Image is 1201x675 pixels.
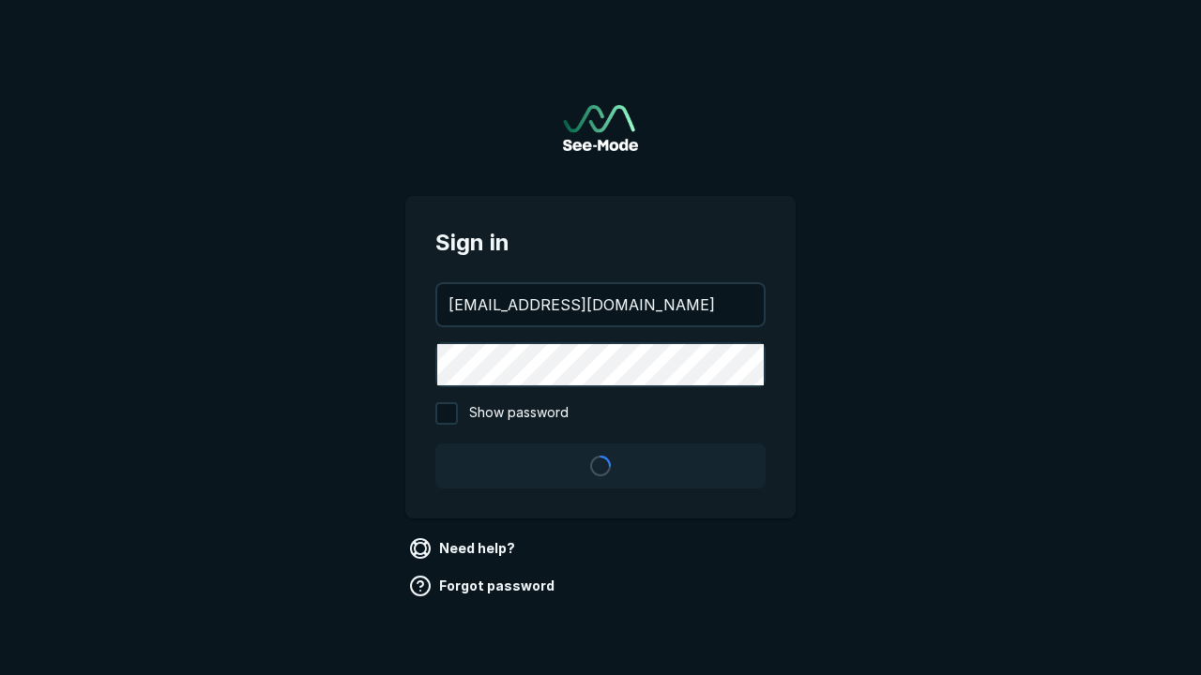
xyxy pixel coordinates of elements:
img: See-Mode Logo [563,105,638,151]
a: Forgot password [405,571,562,601]
span: Sign in [435,226,766,260]
span: Show password [469,402,569,425]
a: Need help? [405,533,523,563]
a: Go to sign in [563,105,638,151]
input: your@email.com [437,284,764,325]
